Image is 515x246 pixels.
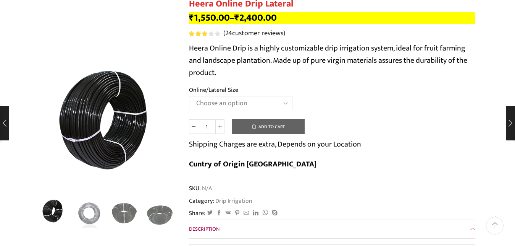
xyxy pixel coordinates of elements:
[223,29,285,39] a: (24customer reviews)
[189,42,475,79] p: Heera Online Drip is a highly customizable drip irrigation system, ideal for fruit farming and la...
[189,138,361,150] p: Shipping Charges are extra, Depends on your Location
[73,197,105,229] a: 2
[234,10,239,26] span: ₹
[189,209,205,218] span: Share:
[189,158,316,171] b: Cuntry of Origin [GEOGRAPHIC_DATA]
[189,12,475,24] p: –
[214,196,252,206] a: Drip Irrigation
[73,197,105,228] li: 2 / 5
[38,197,70,228] li: 1 / 5
[189,220,475,238] a: Description
[40,56,178,194] div: 1 / 5
[189,225,220,233] span: Description
[234,10,277,26] bdi: 2,400.00
[144,197,176,228] li: 4 / 5
[109,197,140,228] li: 3 / 5
[189,31,208,36] span: Rated out of 5 based on customer ratings
[225,28,232,39] span: 24
[198,119,215,134] input: Product quantity
[232,119,305,134] button: Add to cart
[38,196,70,228] img: Heera Online Drip Lateral
[38,196,70,228] a: Heera Online Drip Lateral 3
[189,31,221,36] span: 24
[201,184,212,193] span: N/A
[189,10,194,26] span: ₹
[189,197,252,205] span: Category:
[144,197,176,229] a: HG
[189,184,475,193] span: SKU:
[189,31,220,36] div: Rated 3.08 out of 5
[109,197,140,229] a: 4
[189,86,238,94] label: Online/Lateral Size
[189,10,230,26] bdi: 1,550.00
